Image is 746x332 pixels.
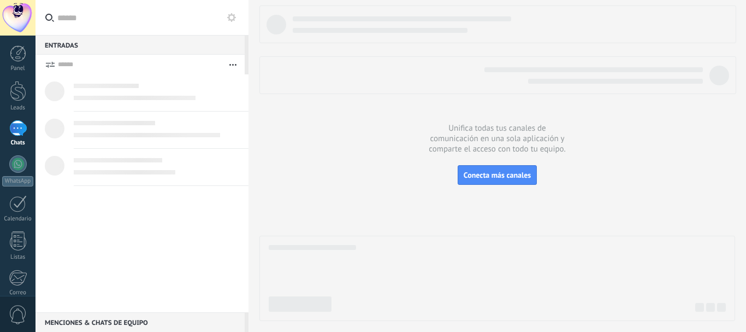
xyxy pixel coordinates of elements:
[35,312,245,332] div: Menciones & Chats de equipo
[464,170,531,180] span: Conecta más canales
[2,65,34,72] div: Panel
[2,254,34,261] div: Listas
[2,215,34,223] div: Calendario
[2,104,34,112] div: Leads
[35,35,245,55] div: Entradas
[2,139,34,147] div: Chats
[458,165,537,185] button: Conecta más canales
[2,176,33,187] div: WhatsApp
[2,289,34,296] div: Correo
